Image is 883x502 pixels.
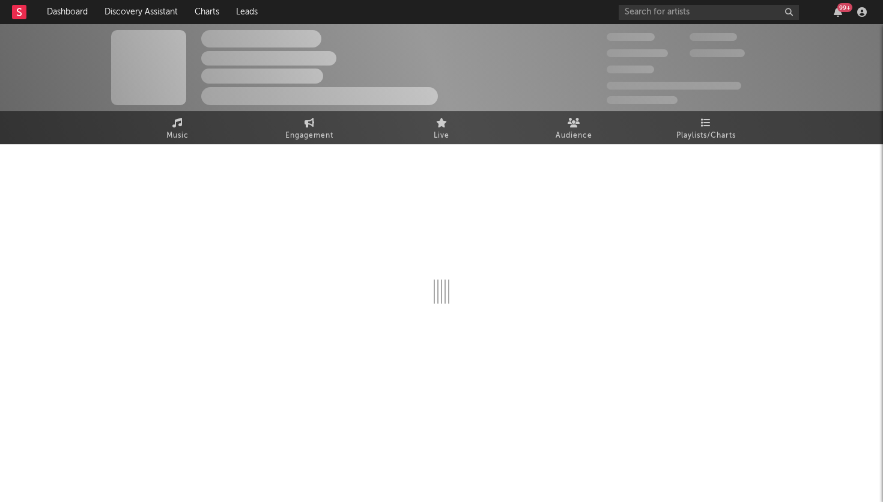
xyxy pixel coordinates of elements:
span: Live [434,129,449,143]
button: 99+ [834,7,842,17]
a: Music [111,111,243,144]
span: 1,000,000 [690,49,745,57]
a: Engagement [243,111,375,144]
span: 50,000,000 Monthly Listeners [607,82,741,90]
span: Music [166,129,189,143]
span: 100,000 [607,66,654,73]
span: Playlists/Charts [676,129,736,143]
span: Audience [556,129,592,143]
input: Search for artists [619,5,799,20]
a: Audience [508,111,640,144]
span: 100,000 [690,33,737,41]
a: Live [375,111,508,144]
a: Playlists/Charts [640,111,772,144]
span: 50,000,000 [607,49,668,57]
span: Jump Score: 85.0 [607,96,678,104]
span: Engagement [285,129,333,143]
div: 99 + [837,3,852,12]
span: 300,000 [607,33,655,41]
